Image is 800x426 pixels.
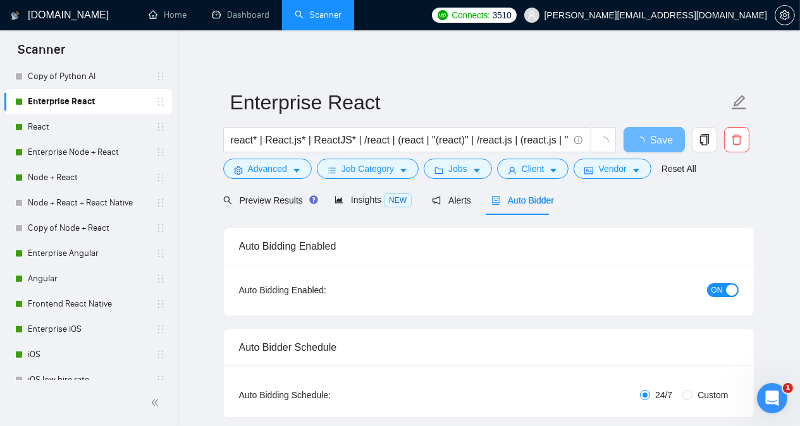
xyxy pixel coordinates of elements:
[239,283,405,297] div: Auto Bidding Enabled:
[156,375,166,385] span: holder
[432,195,471,205] span: Alerts
[156,173,166,183] span: holder
[711,283,723,297] span: ON
[574,136,582,144] span: info-circle
[424,159,492,179] button: folderJobscaret-down
[230,87,729,118] input: Scanner name...
[223,159,312,179] button: settingAdvancedcaret-down
[151,396,163,409] span: double-left
[28,64,148,89] a: Copy of Python AI
[156,122,166,132] span: holder
[11,6,20,26] img: logo
[497,159,569,179] button: userClientcaret-down
[28,241,148,266] a: Enterprise Angular
[28,165,148,190] a: Node + React
[156,71,166,82] span: holder
[342,162,394,176] span: Job Category
[156,299,166,309] span: holder
[28,216,148,241] a: Copy of Node + React
[522,162,545,176] span: Client
[308,194,319,205] div: Tooltip anchor
[731,94,748,111] span: edit
[156,350,166,360] span: holder
[775,5,795,25] button: setting
[28,89,148,114] a: Enterprise React
[28,190,148,216] a: Node + React + React Native
[783,383,793,393] span: 1
[28,291,148,317] a: Frontend React Native
[156,223,166,233] span: holder
[775,10,794,20] span: setting
[399,166,408,175] span: caret-down
[662,162,696,176] a: Reset All
[239,388,405,402] div: Auto Bidding Schedule:
[28,114,148,140] a: React
[635,137,650,147] span: loading
[384,193,412,207] span: NEW
[28,367,148,393] a: iOS low hire rate
[231,132,569,148] input: Search Freelance Jobs...
[598,162,626,176] span: Vendor
[212,9,269,20] a: dashboardDashboard
[472,166,481,175] span: caret-down
[632,166,641,175] span: caret-down
[448,162,467,176] span: Jobs
[28,317,148,342] a: Enterprise iOS
[149,9,187,20] a: homeHome
[574,159,651,179] button: idcardVendorcaret-down
[28,140,148,165] a: Enterprise Node + React
[692,134,717,145] span: copy
[156,198,166,208] span: holder
[493,8,512,22] span: 3510
[598,137,609,148] span: loading
[508,166,517,175] span: user
[156,147,166,157] span: holder
[624,127,685,152] button: Save
[248,162,287,176] span: Advanced
[438,10,448,20] img: upwork-logo.png
[491,196,500,205] span: robot
[692,127,717,152] button: copy
[156,324,166,334] span: holder
[156,248,166,259] span: holder
[491,195,554,205] span: Auto Bidder
[234,166,243,175] span: setting
[335,195,343,204] span: area-chart
[724,127,749,152] button: delete
[432,196,441,205] span: notification
[295,9,342,20] a: searchScanner
[650,388,677,402] span: 24/7
[650,132,673,148] span: Save
[223,196,232,205] span: search
[335,195,412,205] span: Insights
[725,134,749,145] span: delete
[527,11,536,20] span: user
[8,40,75,67] span: Scanner
[549,166,558,175] span: caret-down
[239,228,739,264] div: Auto Bidding Enabled
[692,388,733,402] span: Custom
[292,166,301,175] span: caret-down
[434,166,443,175] span: folder
[317,159,419,179] button: barsJob Categorycaret-down
[584,166,593,175] span: idcard
[156,97,166,107] span: holder
[28,266,148,291] a: Angular
[239,329,739,365] div: Auto Bidder Schedule
[28,342,148,367] a: iOS
[328,166,336,175] span: bars
[757,383,787,413] iframe: Intercom live chat
[775,10,795,20] a: setting
[223,195,314,205] span: Preview Results
[156,274,166,284] span: holder
[452,8,489,22] span: Connects:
